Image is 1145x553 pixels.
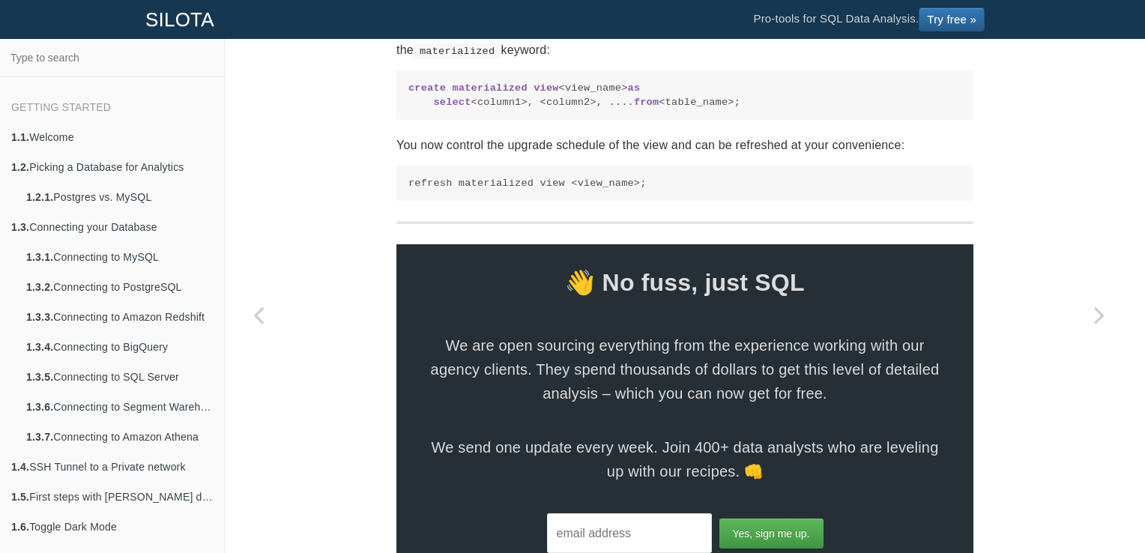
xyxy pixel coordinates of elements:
span: from [634,97,659,108]
a: Next page: Using AWS Athena to understand your AWS bills [1066,76,1133,553]
input: Yes, sign me up. [719,519,824,549]
b: 1.1. [11,131,29,143]
span: create [408,82,446,94]
a: SILOTA [134,1,226,38]
b: 1.3. [11,221,29,233]
a: 1.3.2.Connecting to PostgreSQL [15,272,224,302]
b: 1.6. [11,521,29,533]
input: Type to search [4,43,220,72]
span: We are open sourcing everything from the experience working with our agency clients. They spend t... [426,333,943,405]
a: 1.2.1.Postgres vs. MySQL [15,182,224,212]
b: 1.3.7. [26,431,53,443]
span: select [433,97,471,108]
a: 1.3.4.Connecting to BigQuery [15,332,224,362]
input: email address [547,513,712,553]
b: 1.2. [11,161,29,173]
b: 1.3.2. [26,281,53,293]
b: 1.2.1. [26,191,53,203]
b: 1.3.1. [26,251,53,263]
code: <view_name> <column1>, <column2>, .... <table_name>; [408,81,961,110]
span: view [534,82,558,94]
span: materialized [453,82,528,94]
a: 1.3.6.Connecting to Segment Warehouse [15,392,224,422]
a: 1.3.5.Connecting to SQL Server [15,362,224,392]
p: If you want to store the result of the underlying query – you’d just have to use the keyword: [396,19,973,60]
code: refresh materialized view <view_name>; [408,176,961,190]
a: Previous page: Estimating Demand Curves and Profit-Maximizing Pricing [225,76,292,553]
span: 👋 No fuss, just SQL [396,262,973,303]
span: We send one update every week. Join 400+ data analysts who are leveling up with our recipes. 👊 [426,435,943,483]
b: 1.3.3. [26,311,53,323]
b: 1.3.6. [26,401,53,413]
iframe: Drift Widget Chat Controller [1070,478,1127,535]
b: 1.5. [11,491,29,503]
a: 1.3.7.Connecting to Amazon Athena [15,422,224,452]
a: 1.3.1.Connecting to MySQL [15,242,224,272]
b: 1.4. [11,461,29,473]
b: 1.3.5. [26,371,53,383]
a: Try free » [919,7,985,31]
li: Pro-tools for SQL Data Analysis. [738,1,1000,38]
b: 1.3.4. [26,341,53,353]
p: You now control the upgrade schedule of the view and can be refreshed at your convenience: [396,135,973,155]
code: materialized [414,43,501,58]
a: 1.3.3.Connecting to Amazon Redshift [15,302,224,332]
span: as [628,82,641,94]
